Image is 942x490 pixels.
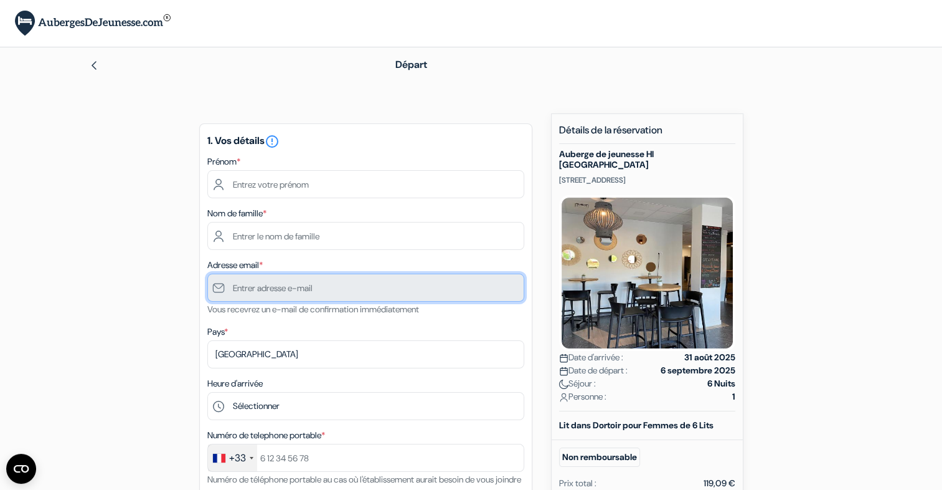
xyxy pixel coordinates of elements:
[684,351,735,364] strong: 31 août 2025
[707,377,735,390] strong: 6 Nuits
[559,420,714,431] b: Lit dans Dortoir pour Femmes de 6 Lits
[559,351,623,364] span: Date d'arrivée :
[207,155,240,168] label: Prénom
[89,60,99,70] img: left_arrow.svg
[207,207,266,220] label: Nom de famille
[559,448,640,467] small: Non remboursable
[265,134,280,149] i: error_outline
[559,367,568,376] img: calendar.svg
[559,149,735,170] h5: Auberge de jeunesse HI [GEOGRAPHIC_DATA]
[207,444,524,472] input: 6 12 34 56 78
[559,364,628,377] span: Date de départ :
[559,390,606,403] span: Personne :
[704,477,735,490] div: 119,09 €
[208,444,257,471] div: France: +33
[207,259,263,272] label: Adresse email
[395,58,427,71] span: Départ
[559,393,568,402] img: user_icon.svg
[559,380,568,389] img: moon.svg
[207,325,228,339] label: Pays
[559,477,596,490] div: Prix total :
[559,353,568,363] img: calendar.svg
[559,377,596,390] span: Séjour :
[229,451,246,466] div: +33
[207,274,524,302] input: Entrer adresse e-mail
[207,134,524,149] h5: 1. Vos détails
[661,364,735,377] strong: 6 septembre 2025
[732,390,735,403] strong: 1
[6,454,36,484] button: Ouvrir le widget CMP
[207,170,524,198] input: Entrez votre prénom
[265,134,280,147] a: error_outline
[207,474,521,485] small: Numéro de téléphone portable au cas où l'établissement aurait besoin de vous joindre
[207,222,524,250] input: Entrer le nom de famille
[559,124,735,144] h5: Détails de la réservation
[15,11,171,36] img: AubergesDeJeunesse.com
[207,377,263,390] label: Heure d'arrivée
[559,175,735,185] p: [STREET_ADDRESS]
[207,429,325,442] label: Numéro de telephone portable
[207,304,419,315] small: Vous recevrez un e-mail de confirmation immédiatement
